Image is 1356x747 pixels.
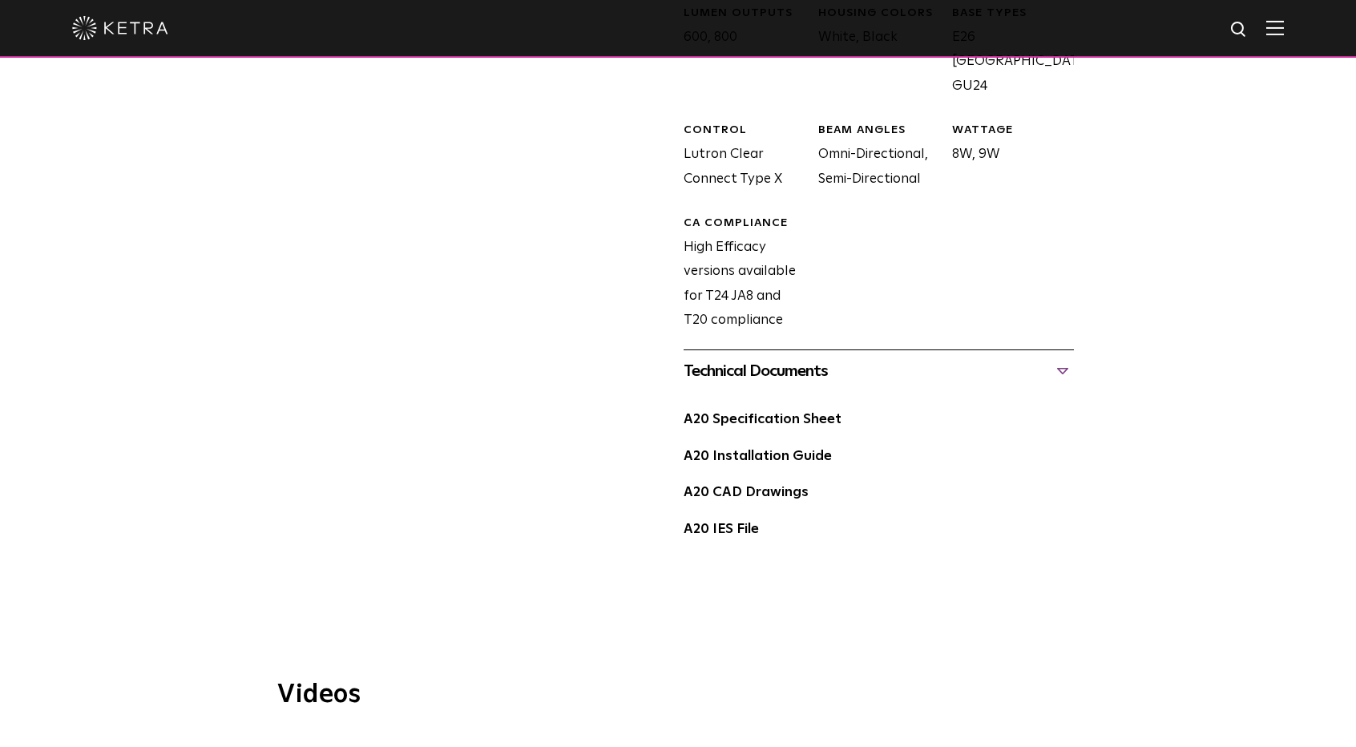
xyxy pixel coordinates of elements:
[684,413,841,426] a: A20 Specification Sheet
[684,486,809,499] a: A20 CAD Drawings
[684,523,759,536] a: A20 IES File
[72,16,168,40] img: ketra-logo-2019-white
[940,123,1074,192] div: 8W, 9W
[1266,20,1284,35] img: Hamburger%20Nav.svg
[684,123,805,139] div: CONTROL
[806,123,940,192] div: Omni-Directional, Semi-Directional
[684,358,1074,384] div: Technical Documents
[1229,20,1249,40] img: search icon
[952,123,1074,139] div: WATTAGE
[672,216,805,333] div: High Efficacy versions available for T24 JA8 and T20 compliance
[818,123,940,139] div: BEAM ANGLES
[672,123,805,192] div: Lutron Clear Connect Type X
[684,450,832,463] a: A20 Installation Guide
[684,216,805,232] div: CA Compliance
[277,682,1079,708] h3: Videos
